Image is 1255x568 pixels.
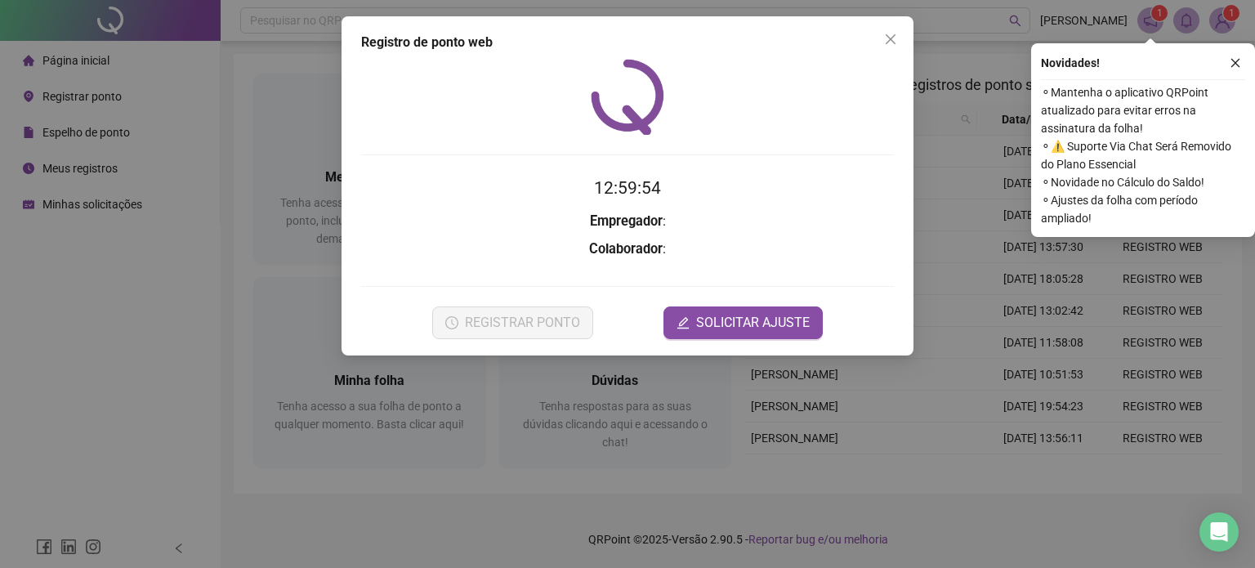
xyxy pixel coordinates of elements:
button: editSOLICITAR AJUSTE [663,306,823,339]
span: ⚬ ⚠️ Suporte Via Chat Será Removido do Plano Essencial [1041,137,1245,173]
span: close [1230,57,1241,69]
span: ⚬ Ajustes da folha com período ampliado! [1041,191,1245,227]
span: SOLICITAR AJUSTE [696,313,810,333]
button: REGISTRAR PONTO [432,306,593,339]
h3: : [361,239,894,260]
span: close [884,33,897,46]
img: QRPoint [591,59,664,135]
span: ⚬ Novidade no Cálculo do Saldo! [1041,173,1245,191]
span: Novidades ! [1041,54,1100,72]
button: Close [878,26,904,52]
span: ⚬ Mantenha o aplicativo QRPoint atualizado para evitar erros na assinatura da folha! [1041,83,1245,137]
h3: : [361,211,894,232]
strong: Colaborador [589,241,663,257]
div: Registro de ponto web [361,33,894,52]
span: edit [677,316,690,329]
time: 12:59:54 [594,178,661,198]
strong: Empregador [590,213,663,229]
div: Open Intercom Messenger [1199,512,1239,552]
